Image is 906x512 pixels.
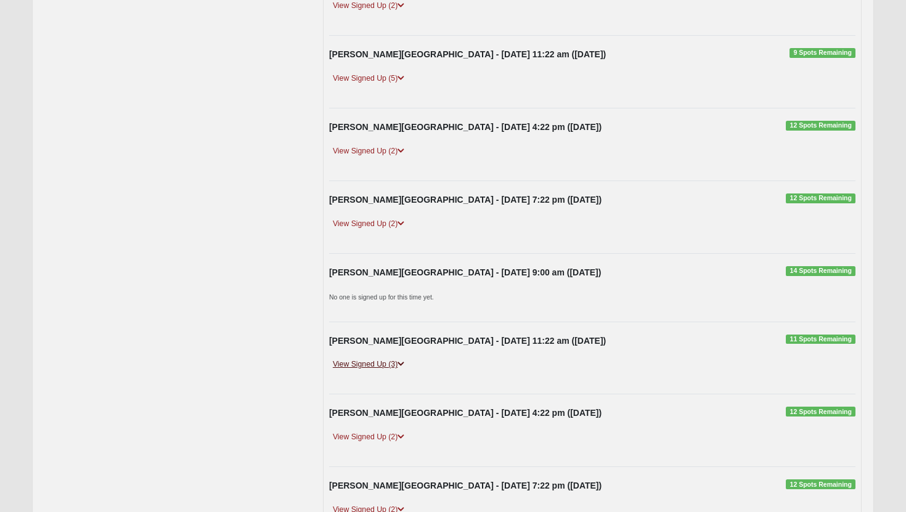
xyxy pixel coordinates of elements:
[790,48,855,58] span: 9 Spots Remaining
[786,121,855,131] span: 12 Spots Remaining
[329,195,602,205] strong: [PERSON_NAME][GEOGRAPHIC_DATA] - [DATE] 7:22 pm ([DATE])
[329,267,602,277] strong: [PERSON_NAME][GEOGRAPHIC_DATA] - [DATE] 9:00 am ([DATE])
[329,431,408,444] a: View Signed Up (2)
[329,49,606,59] strong: [PERSON_NAME][GEOGRAPHIC_DATA] - [DATE] 11:22 am ([DATE])
[786,407,855,417] span: 12 Spots Remaining
[329,481,602,490] strong: [PERSON_NAME][GEOGRAPHIC_DATA] - [DATE] 7:22 pm ([DATE])
[786,479,855,489] span: 12 Spots Remaining
[786,193,855,203] span: 12 Spots Remaining
[786,335,855,344] span: 11 Spots Remaining
[329,122,602,132] strong: [PERSON_NAME][GEOGRAPHIC_DATA] - [DATE] 4:22 pm ([DATE])
[329,72,408,85] a: View Signed Up (5)
[329,293,434,301] small: No one is signed up for this time yet.
[329,145,408,158] a: View Signed Up (2)
[329,358,408,371] a: View Signed Up (3)
[786,266,855,276] span: 14 Spots Remaining
[329,217,408,230] a: View Signed Up (2)
[329,336,606,346] strong: [PERSON_NAME][GEOGRAPHIC_DATA] - [DATE] 11:22 am ([DATE])
[329,408,602,418] strong: [PERSON_NAME][GEOGRAPHIC_DATA] - [DATE] 4:22 pm ([DATE])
